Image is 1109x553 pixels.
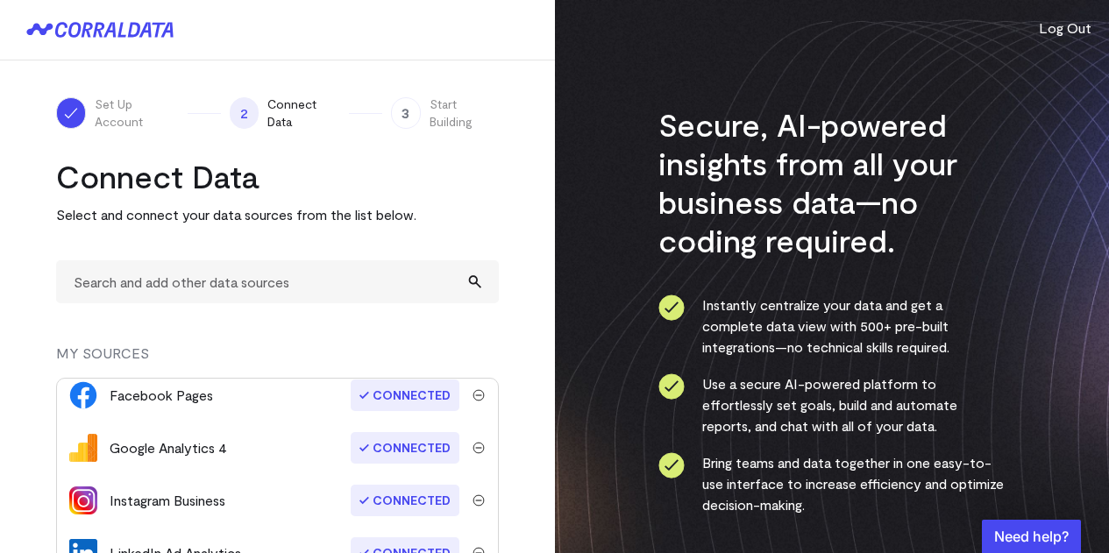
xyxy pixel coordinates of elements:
span: 3 [391,97,421,129]
span: Connect Data [267,96,340,131]
img: instagram_business-39503cfc.png [69,486,97,514]
li: Bring teams and data together in one easy-to-use interface to increase efficiency and optimize de... [658,452,1005,515]
span: 2 [230,97,259,129]
input: Search and add other data sources [56,260,499,303]
div: Instagram Business [110,490,225,511]
span: Connected [351,379,459,411]
span: Connected [351,432,459,464]
div: MY SOURCES [56,343,499,378]
p: Select and connect your data sources from the list below. [56,204,499,225]
img: facebook_pages-56946ca1.svg [69,381,97,409]
img: ico-check-circle-4b19435c.svg [658,452,685,479]
img: trash-40e54a27.svg [473,494,485,507]
div: Facebook Pages [110,385,213,406]
div: Google Analytics 4 [110,437,227,458]
button: Log Out [1039,18,1091,39]
img: ico-check-white-5ff98cb1.svg [62,104,80,122]
img: ico-check-circle-4b19435c.svg [658,294,685,321]
span: Set Up Account [95,96,179,131]
span: Start Building [430,96,499,131]
li: Use a secure AI-powered platform to effortlessly set goals, build and automate reports, and chat ... [658,373,1005,436]
img: trash-40e54a27.svg [473,389,485,401]
h3: Secure, AI-powered insights from all your business data—no coding required. [658,105,1005,259]
li: Instantly centralize your data and get a complete data view with 500+ pre-built integrations—no t... [658,294,1005,358]
span: Connected [351,485,459,516]
img: ico-check-circle-4b19435c.svg [658,373,685,400]
img: google_analytics_4-4ee20295.svg [69,434,97,462]
h2: Connect Data [56,157,499,195]
img: trash-40e54a27.svg [473,442,485,454]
